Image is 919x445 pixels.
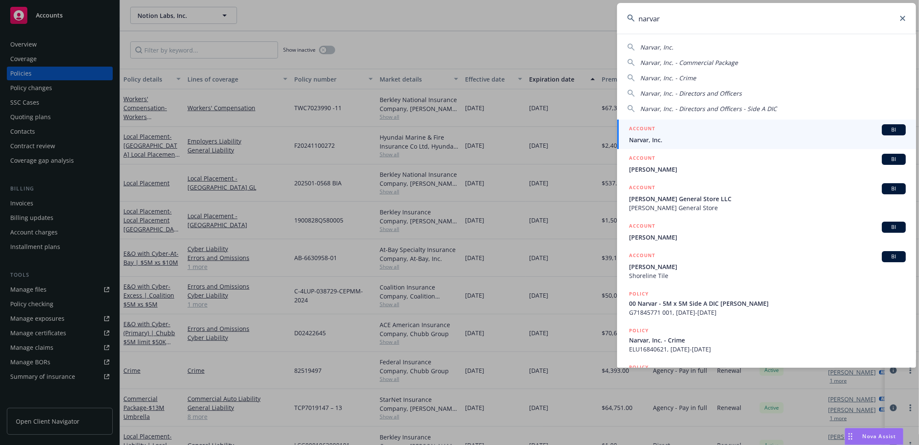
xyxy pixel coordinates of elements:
[617,149,916,179] a: ACCOUNTBI[PERSON_NAME]
[629,251,655,261] h5: ACCOUNT
[629,165,906,174] span: [PERSON_NAME]
[885,155,902,163] span: BI
[617,358,916,395] a: POLICY
[863,433,896,440] span: Nova Assist
[629,271,906,280] span: Shoreline Tile
[629,194,906,203] span: [PERSON_NAME] General Store LLC
[617,3,916,34] input: Search...
[629,336,906,345] span: Narvar, Inc. - Crime
[617,322,916,358] a: POLICYNarvar, Inc. - CrimeELU16840621, [DATE]-[DATE]
[629,135,906,144] span: Narvar, Inc.
[617,285,916,322] a: POLICY00 Narvar - 5M x 5M Side A DIC [PERSON_NAME]G71845771 001, [DATE]-[DATE]
[617,246,916,285] a: ACCOUNTBI[PERSON_NAME]Shoreline Tile
[845,428,856,445] div: Drag to move
[629,290,649,298] h5: POLICY
[629,124,655,135] h5: ACCOUNT
[640,43,673,51] span: Narvar, Inc.
[885,253,902,261] span: BI
[885,223,902,231] span: BI
[617,217,916,246] a: ACCOUNTBI[PERSON_NAME]
[629,326,649,335] h5: POLICY
[640,105,777,113] span: Narvar, Inc. - Directors and Officers - Side A DIC
[629,299,906,308] span: 00 Narvar - 5M x 5M Side A DIC [PERSON_NAME]
[629,308,906,317] span: G71845771 001, [DATE]-[DATE]
[629,363,649,372] h5: POLICY
[629,262,906,271] span: [PERSON_NAME]
[629,203,906,212] span: [PERSON_NAME] General Store
[640,74,696,82] span: Narvar, Inc. - Crime
[629,345,906,354] span: ELU16840621, [DATE]-[DATE]
[617,179,916,217] a: ACCOUNTBI[PERSON_NAME] General Store LLC[PERSON_NAME] General Store
[640,89,742,97] span: Narvar, Inc. - Directors and Officers
[845,428,904,445] button: Nova Assist
[885,185,902,193] span: BI
[617,120,916,149] a: ACCOUNTBINarvar, Inc.
[629,222,655,232] h5: ACCOUNT
[629,233,906,242] span: [PERSON_NAME]
[629,183,655,193] h5: ACCOUNT
[629,154,655,164] h5: ACCOUNT
[885,126,902,134] span: BI
[640,59,738,67] span: Narvar, Inc. - Commercial Package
